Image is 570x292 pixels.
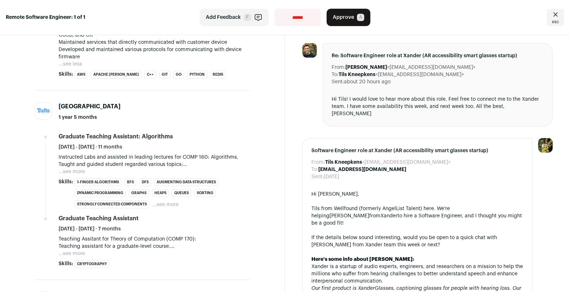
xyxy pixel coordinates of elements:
li: Git [159,71,170,79]
img: 6689865-medium_jpg [538,138,553,153]
li: strongly connected components [75,200,149,208]
button: Approve A [327,9,370,26]
li: Go [173,71,184,79]
div: Graduate Teaching Assistant [59,214,139,222]
li: AWS [75,71,88,79]
li: C++ [144,71,156,79]
a: Xander [380,213,397,218]
li: BFS [124,178,136,186]
span: Add Feedback [206,14,241,21]
b: [EMAIL_ADDRESS][DOMAIN_NAME] [318,167,406,172]
button: Add Feedback F [200,9,269,26]
strong: Here's some info about [PERSON_NAME]: [311,257,414,262]
li: DFS [139,178,151,186]
span: esc [552,19,559,25]
a: Close [547,9,564,26]
div: Hi [PERSON_NAME], [311,191,523,198]
div: If the details below sound interesting, would you be open to a quick chat with [PERSON_NAME] from... [311,234,523,249]
dd: about 20 hours ago [344,78,391,85]
span: Skills: [59,178,73,185]
img: 31cabce3684fcc10d537ac3b8b26dac4c2e5ba14a2a63d33472547d04a5f1235.jpg [35,103,52,119]
span: [GEOGRAPHIC_DATA] [59,104,120,109]
button: ...see more [59,250,85,257]
div: Graduate Teaching Assistant: Algorithms [59,133,173,141]
span: 1 year 5 months [59,114,97,121]
li: augmenting data structures [154,178,218,186]
span: [DATE] - [DATE] · 11 months [59,143,122,151]
button: ...see more [59,168,85,175]
li: heaps [152,189,169,197]
span: Re: Software Engineer role at Xander (AR accessibility smart glasses startup) [332,52,544,59]
span: Skills: [59,71,73,78]
b: Tils Kneepkens [325,160,362,165]
dt: Sent: [332,78,344,85]
a: [PERSON_NAME] [329,213,369,218]
strong: Remote Software Engineer: 1 of 1 [6,14,85,21]
li: queues [172,189,191,197]
span: Software Engineer role at Xander (AR accessibility smart glasses startup) [311,147,523,154]
li: Python [187,71,207,79]
dd: <[EMAIL_ADDRESS][DOMAIN_NAME]> [345,64,476,71]
li: dynamic programming [75,189,126,197]
dd: [DATE] [324,173,339,180]
span: Approve [333,14,354,21]
li: graphs [129,189,149,197]
p: Teaching Assitant for Theory of Computation (COMP 170): Teaching assistant for a graduate-level c... [59,235,250,250]
button: ...see more [152,201,179,208]
dt: To: [332,71,339,78]
p: Instructed Labs and assisted in leading lectures for COMP 160: Algorithms. Taught and guided stud... [59,154,250,168]
span: F [244,14,251,21]
li: 1-finger algorithms [75,178,122,186]
li: sorting [194,189,216,197]
b: [PERSON_NAME] [345,65,387,70]
div: Tils from Wellfound (formerly AngelList Talent) here. We're helping from to hire a Software Engin... [311,205,523,227]
button: ...see less [59,61,82,68]
li: Redis [210,71,226,79]
span: A [357,14,364,21]
li: Apache [PERSON_NAME] [91,71,141,79]
dd: <[EMAIL_ADDRESS][DOMAIN_NAME]> [325,159,451,166]
dt: From: [311,159,325,166]
span: Skills: [59,260,73,267]
b: Tils Kneepkens [339,72,375,77]
dt: Sent: [311,173,324,180]
dt: From: [332,64,345,71]
img: a8a8bd522ed156849eec05257ff91e54b9d0e5f3f83f2e2473b28baf763fa0a6.jpg [302,43,317,58]
span: [DATE] - [DATE] · 7 months [59,225,121,233]
div: Hi Tils! I would love to hear more about this role. Feel free to connect me to the Xander team. I... [332,96,544,117]
li: Cryptography [75,260,109,268]
li: Xander is a startup of audio experts, engineers, and researchers on a mission to help the million... [311,263,523,285]
dd: <[EMAIL_ADDRESS][DOMAIN_NAME]> [339,71,464,78]
dt: To: [311,166,318,173]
